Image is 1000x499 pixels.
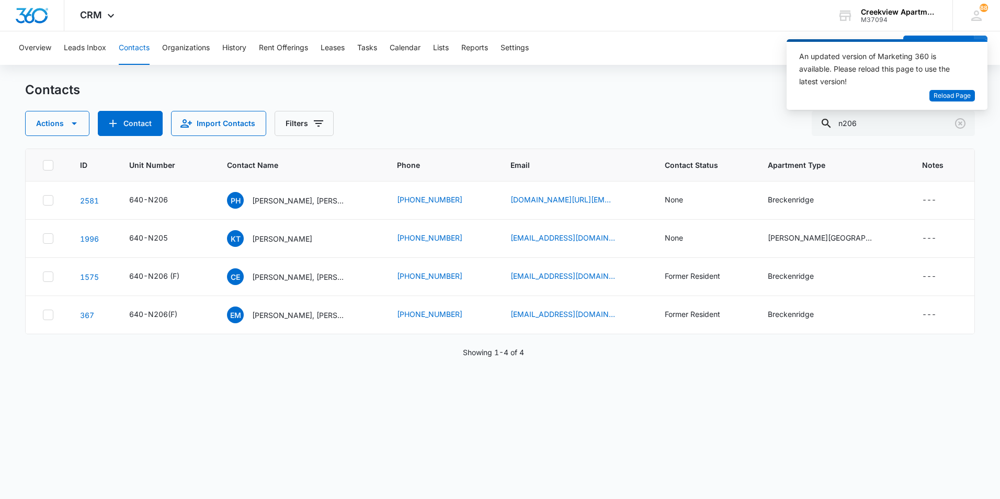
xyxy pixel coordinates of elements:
p: [PERSON_NAME], [PERSON_NAME], [PERSON_NAME] [252,271,346,282]
div: Notes - - Select to Edit Field [922,194,955,207]
div: Email - carmeneharris25@gmail.com - Select to Edit Field [510,270,634,283]
div: Notes - - Select to Edit Field [922,309,955,321]
div: Contact Name - Carmen Elliot, Annabelle Elliot, Zachary Overton - Select to Edit Field [227,268,365,285]
p: [PERSON_NAME], [PERSON_NAME] [252,195,346,206]
a: [EMAIL_ADDRESS][DOMAIN_NAME] [510,309,615,320]
div: notifications count [980,4,988,12]
a: Navigate to contact details page for Carmen Elliot, Annabelle Elliot, Zachary Overton [80,273,99,281]
div: Email - paige.is/sp@gmail.com - Select to Edit Field [510,194,634,207]
div: 640-N206 (F) [129,270,179,281]
p: [PERSON_NAME], [PERSON_NAME] [252,310,346,321]
button: Add Contact [903,36,974,61]
span: 88 [980,4,988,12]
button: Import Contacts [171,111,266,136]
div: Contact Status - Former Resident - Select to Edit Field [665,309,739,321]
div: Unit Number - 640-N206 (F) - Select to Edit Field [129,270,198,283]
div: Former Resident [665,270,720,281]
button: Reports [461,31,488,65]
div: Contact Name - Evan Minor, Lydia Minor - Select to Edit Field [227,307,365,323]
button: Lists [433,31,449,65]
span: PH [227,192,244,209]
span: Phone [397,160,470,171]
span: Reload Page [934,91,971,101]
div: An updated version of Marketing 360 is available. Please reload this page to use the latest version! [799,50,962,88]
div: Phone - (970) 630-0141 - Select to Edit Field [397,309,481,321]
div: --- [922,194,936,207]
input: Search Contacts [812,111,975,136]
div: Apartment Type - Breckenridge - Select to Edit Field [768,270,833,283]
div: Apartment Type - Breckenridge - Select to Edit Field [768,309,833,321]
button: Leases [321,31,345,65]
div: Phone - (303) 947-2797 - Select to Edit Field [397,194,481,207]
div: account name [861,8,937,16]
div: None [665,232,683,243]
a: [PHONE_NUMBER] [397,270,462,281]
button: Add Contact [98,111,163,136]
span: Email [510,160,624,171]
div: Contact Status - Former Resident - Select to Edit Field [665,270,739,283]
div: Breckenridge [768,270,814,281]
div: Phone - (970) 507-8891 - Select to Edit Field [397,270,481,283]
button: Actions [25,111,89,136]
button: Leads Inbox [64,31,106,65]
span: EM [227,307,244,323]
button: History [222,31,246,65]
span: CRM [80,9,102,20]
button: Calendar [390,31,421,65]
div: [PERSON_NAME][GEOGRAPHIC_DATA] [768,232,872,243]
div: Apartment Type - Estes Park - Select to Edit Field [768,232,891,245]
div: Contact Name - Kerri Tucker - Select to Edit Field [227,230,331,247]
div: --- [922,309,936,321]
div: Email - Kerrit90@yahoo.com - Select to Edit Field [510,232,634,245]
div: Apartment Type - Breckenridge - Select to Edit Field [768,194,833,207]
button: Tasks [357,31,377,65]
a: [PHONE_NUMBER] [397,232,462,243]
a: [EMAIL_ADDRESS][DOMAIN_NAME] [510,232,615,243]
button: Organizations [162,31,210,65]
span: CE [227,268,244,285]
button: Reload Page [929,90,975,102]
h1: Contacts [25,82,80,98]
div: Unit Number - 640-N206 - Select to Edit Field [129,194,187,207]
button: Settings [501,31,529,65]
button: Clear [952,115,969,132]
div: Notes - - Select to Edit Field [922,270,955,283]
div: Contact Status - None - Select to Edit Field [665,194,702,207]
div: None [665,194,683,205]
span: Apartment Type [768,160,897,171]
a: [PHONE_NUMBER] [397,309,462,320]
span: ID [80,160,89,171]
span: Contact Name [227,160,356,171]
button: Filters [275,111,334,136]
div: Breckenridge [768,309,814,320]
div: 640-N205 [129,232,168,243]
div: Notes - - Select to Edit Field [922,232,955,245]
a: Navigate to contact details page for Kerri Tucker [80,234,99,243]
div: 640-N206(F) [129,309,177,320]
span: Unit Number [129,160,202,171]
div: Unit Number - 640-N206(F) - Select to Edit Field [129,309,196,321]
a: Navigate to contact details page for Paige Harvey, Thutmose Toure [80,196,99,205]
div: Former Resident [665,309,720,320]
div: Contact Name - Paige Harvey, Thutmose Toure - Select to Edit Field [227,192,365,209]
div: Email - evantminor@gmail.com - Select to Edit Field [510,309,634,321]
div: --- [922,270,936,283]
p: Showing 1-4 of 4 [463,347,524,358]
span: Contact Status [665,160,728,171]
button: Rent Offerings [259,31,308,65]
button: Overview [19,31,51,65]
div: 640-N206 [129,194,168,205]
button: Contacts [119,31,150,65]
div: Breckenridge [768,194,814,205]
div: Unit Number - 640-N205 - Select to Edit Field [129,232,187,245]
div: Phone - (720) 620-9919 - Select to Edit Field [397,232,481,245]
div: account id [861,16,937,24]
a: [EMAIL_ADDRESS][DOMAIN_NAME] [510,270,615,281]
div: Contact Status - None - Select to Edit Field [665,232,702,245]
span: KT [227,230,244,247]
a: [DOMAIN_NAME][URL][EMAIL_ADDRESS][DOMAIN_NAME] [510,194,615,205]
div: --- [922,232,936,245]
span: Notes [922,160,958,171]
a: Navigate to contact details page for Evan Minor, Lydia Minor [80,311,94,320]
a: [PHONE_NUMBER] [397,194,462,205]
